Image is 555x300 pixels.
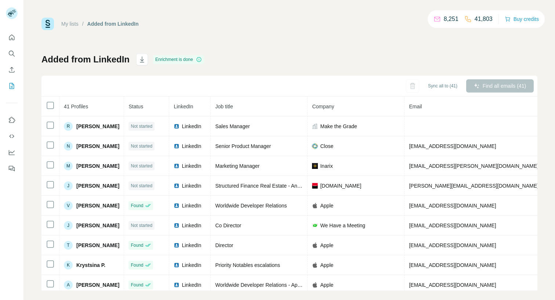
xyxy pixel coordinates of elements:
[423,80,462,91] button: Sync all to (41)
[320,162,333,170] span: Inarix
[312,163,318,169] img: company-logo
[6,162,18,175] button: Feedback
[82,20,84,28] li: /
[131,222,152,229] span: Not started
[41,18,54,30] img: Surfe Logo
[215,223,241,228] span: Co Director
[174,104,193,109] span: LinkedIn
[76,281,119,289] span: [PERSON_NAME]
[76,242,119,249] span: [PERSON_NAME]
[215,183,308,189] span: Structured Finance Real Estate - Analyst
[182,281,201,289] span: LinkedIn
[182,202,201,209] span: LinkedIn
[320,281,333,289] span: Apple
[409,242,496,248] span: [EMAIL_ADDRESS][DOMAIN_NAME]
[131,163,152,169] span: Not started
[76,202,119,209] span: [PERSON_NAME]
[64,281,73,289] div: A
[182,182,201,189] span: LinkedIn
[182,222,201,229] span: LinkedIn
[174,163,179,169] img: LinkedIn logo
[182,242,201,249] span: LinkedIn
[505,14,539,24] button: Buy credits
[312,203,318,209] img: company-logo
[320,261,333,269] span: Apple
[64,104,88,109] span: 41 Profiles
[131,123,152,130] span: Not started
[76,142,119,150] span: [PERSON_NAME]
[312,143,318,149] img: company-logo
[6,130,18,143] button: Use Surfe API
[215,203,287,209] span: Worldwide Developer Relations
[409,203,496,209] span: [EMAIL_ADDRESS][DOMAIN_NAME]
[312,242,318,248] img: company-logo
[215,143,271,149] span: Senior Product Manager
[6,79,18,93] button: My lists
[174,223,179,228] img: LinkedIn logo
[182,261,201,269] span: LinkedIn
[64,241,73,250] div: T
[409,163,538,169] span: [EMAIL_ADDRESS][PERSON_NAME][DOMAIN_NAME]
[61,21,79,27] a: My lists
[182,123,201,130] span: LinkedIn
[215,282,318,288] span: Worldwide Developer Relations - App Review
[64,122,73,131] div: R
[444,15,458,24] p: 8,251
[174,242,179,248] img: LinkedIn logo
[409,223,496,228] span: [EMAIL_ADDRESS][DOMAIN_NAME]
[320,242,333,249] span: Apple
[215,123,250,129] span: Sales Manager
[76,123,119,130] span: [PERSON_NAME]
[76,162,119,170] span: [PERSON_NAME]
[174,262,179,268] img: LinkedIn logo
[409,262,496,268] span: [EMAIL_ADDRESS][DOMAIN_NAME]
[64,142,73,151] div: N
[320,202,333,209] span: Apple
[6,63,18,76] button: Enrich CSV
[409,143,496,149] span: [EMAIL_ADDRESS][DOMAIN_NAME]
[64,181,73,190] div: J
[76,261,105,269] span: Krystsina P.
[409,282,496,288] span: [EMAIL_ADDRESS][DOMAIN_NAME]
[320,123,357,130] span: Make the Grade
[6,47,18,60] button: Search
[215,104,233,109] span: Job title
[131,262,143,268] span: Found
[131,282,143,288] span: Found
[475,15,493,24] p: 41,803
[41,54,130,65] h1: Added from LinkedIn
[182,162,201,170] span: LinkedIn
[76,222,119,229] span: [PERSON_NAME]
[131,202,143,209] span: Found
[131,182,152,189] span: Not started
[131,242,143,249] span: Found
[64,162,73,170] div: M
[128,104,143,109] span: Status
[64,261,73,270] div: K
[6,31,18,44] button: Quick start
[312,183,318,189] img: company-logo
[312,262,318,268] img: company-logo
[6,113,18,127] button: Use Surfe on LinkedIn
[174,143,179,149] img: LinkedIn logo
[320,182,361,189] span: [DOMAIN_NAME]
[76,182,119,189] span: [PERSON_NAME]
[215,262,280,268] span: Priority Notables escalations
[215,163,260,169] span: Marketing Manager
[174,183,179,189] img: LinkedIn logo
[64,201,73,210] div: V
[320,222,365,229] span: We Have a Meeting
[131,143,152,149] span: Not started
[87,20,139,28] div: Added from LinkedIn
[182,142,201,150] span: LinkedIn
[312,223,318,228] img: company-logo
[174,282,179,288] img: LinkedIn logo
[428,83,457,89] span: Sync all to (41)
[6,146,18,159] button: Dashboard
[320,142,333,150] span: Close
[174,203,179,209] img: LinkedIn logo
[64,221,73,230] div: J
[153,55,204,64] div: Enrichment is done
[312,104,334,109] span: Company
[409,183,538,189] span: [PERSON_NAME][EMAIL_ADDRESS][DOMAIN_NAME]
